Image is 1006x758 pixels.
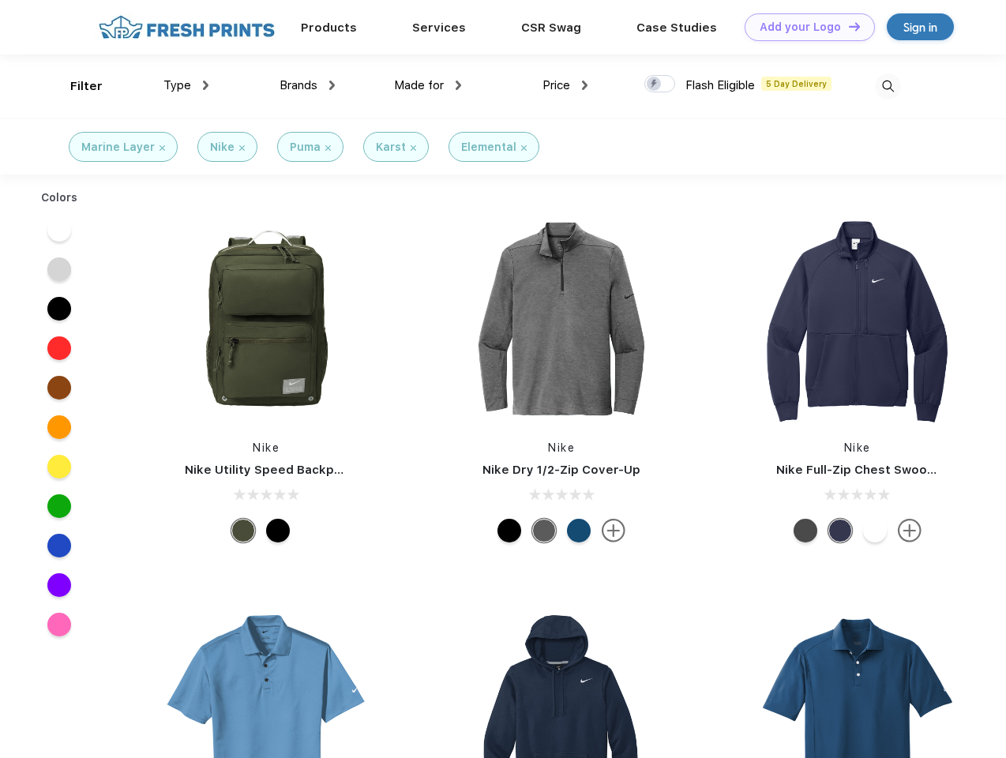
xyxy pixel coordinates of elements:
[828,519,852,542] div: Midnight Navy
[411,145,416,151] img: filter_cancel.svg
[521,21,581,35] a: CSR Swag
[753,214,963,424] img: func=resize&h=266
[161,214,371,424] img: func=resize&h=266
[567,519,591,542] div: Gym Blue
[160,145,165,151] img: filter_cancel.svg
[394,78,444,92] span: Made for
[863,519,887,542] div: White
[521,145,527,151] img: filter_cancel.svg
[290,139,321,156] div: Puma
[70,77,103,96] div: Filter
[412,21,466,35] a: Services
[325,145,331,151] img: filter_cancel.svg
[266,519,290,542] div: Black
[210,139,235,156] div: Nike
[461,139,516,156] div: Elemental
[532,519,556,542] div: Black Heather
[376,139,406,156] div: Karst
[903,18,937,36] div: Sign in
[542,78,570,92] span: Price
[253,441,280,454] a: Nike
[94,13,280,41] img: fo%20logo%202.webp
[602,519,625,542] img: more.svg
[456,214,666,424] img: func=resize&h=266
[761,77,831,91] span: 5 Day Delivery
[685,78,755,92] span: Flash Eligible
[29,189,90,206] div: Colors
[844,441,871,454] a: Nike
[231,519,255,542] div: Cargo Khaki
[582,81,587,90] img: dropdown.png
[760,21,841,34] div: Add your Logo
[301,21,357,35] a: Products
[185,463,355,477] a: Nike Utility Speed Backpack
[548,441,575,454] a: Nike
[482,463,640,477] a: Nike Dry 1/2-Zip Cover-Up
[280,78,317,92] span: Brands
[497,519,521,542] div: Black
[203,81,208,90] img: dropdown.png
[456,81,461,90] img: dropdown.png
[329,81,335,90] img: dropdown.png
[776,463,986,477] a: Nike Full-Zip Chest Swoosh Jacket
[875,73,901,99] img: desktop_search.svg
[849,22,860,31] img: DT
[887,13,954,40] a: Sign in
[81,139,155,156] div: Marine Layer
[239,145,245,151] img: filter_cancel.svg
[898,519,922,542] img: more.svg
[163,78,191,92] span: Type
[794,519,817,542] div: Anthracite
